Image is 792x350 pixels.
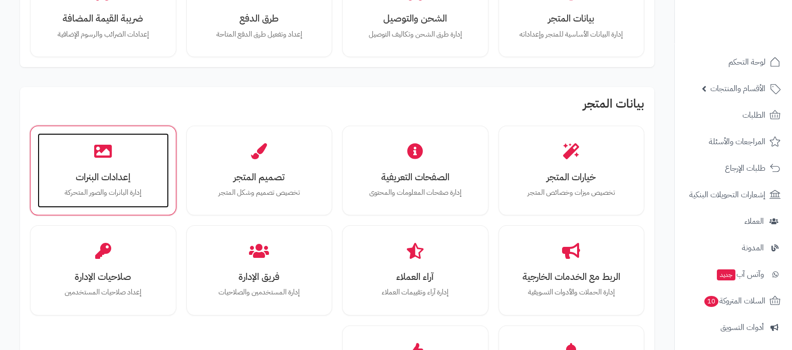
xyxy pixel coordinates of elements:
[48,29,159,40] p: إعدادات الضرائب والرسوم الإضافية
[681,315,786,339] a: أدوات التسويق
[506,133,637,208] a: خيارات المتجرتخصيص ميزات وخصائص المتجر
[516,29,627,40] p: إدارة البيانات الأساسية للمتجر وإعداداته
[204,271,315,282] h3: فريق الإدارة
[38,233,169,308] a: صلاحيات الإدارةإعداد صلاحيات المستخدمين
[204,187,315,198] p: تخصيص تصميم وشكل المتجر
[48,13,159,24] h3: ضريبة القيمة المضافة
[204,29,315,40] p: إعداد وتفعيل طرق الدفع المتاحة
[516,13,627,24] h3: بيانات المتجر
[710,82,765,96] span: الأقسام والمنتجات
[717,269,735,280] span: جديد
[704,296,718,307] span: 10
[38,133,169,208] a: إعدادات البنراتإدارة البانرات والصور المتحركة
[360,13,471,24] h3: الشحن والتوصيل
[681,209,786,233] a: العملاء
[516,271,627,282] h3: الربط مع الخدمات الخارجية
[681,236,786,260] a: المدونة
[703,294,765,308] span: السلات المتروكة
[742,241,764,255] span: المدونة
[516,187,627,198] p: تخصيص ميزات وخصائص المتجر
[681,130,786,154] a: المراجعات والأسئلة
[204,13,315,24] h3: طرق الدفع
[681,262,786,286] a: وآتس آبجديد
[204,287,315,298] p: إدارة المستخدمين والصلاحيات
[744,214,764,228] span: العملاء
[681,289,786,313] a: السلات المتروكة10
[681,103,786,127] a: الطلبات
[360,172,471,182] h3: الصفحات التعريفية
[689,188,765,202] span: إشعارات التحويلات البنكية
[48,287,159,298] p: إعداد صلاحيات المستخدمين
[728,55,765,69] span: لوحة التحكم
[360,271,471,282] h3: آراء العملاء
[516,172,627,182] h3: خيارات المتجر
[681,50,786,74] a: لوحة التحكم
[709,135,765,149] span: المراجعات والأسئلة
[194,233,325,308] a: فريق الإدارةإدارة المستخدمين والصلاحيات
[360,187,471,198] p: إدارة صفحات المعلومات والمحتوى
[681,183,786,207] a: إشعارات التحويلات البنكية
[204,172,315,182] h3: تصميم المتجر
[506,233,637,308] a: الربط مع الخدمات الخارجيةإدارة الحملات والأدوات التسويقية
[48,271,159,282] h3: صلاحيات الإدارة
[360,287,471,298] p: إدارة آراء وتقييمات العملاء
[716,267,764,281] span: وآتس آب
[194,133,325,208] a: تصميم المتجرتخصيص تصميم وشكل المتجر
[681,156,786,180] a: طلبات الإرجاع
[742,108,765,122] span: الطلبات
[725,161,765,175] span: طلبات الإرجاع
[350,233,481,308] a: آراء العملاءإدارة آراء وتقييمات العملاء
[48,187,159,198] p: إدارة البانرات والصور المتحركة
[350,133,481,208] a: الصفحات التعريفيةإدارة صفحات المعلومات والمحتوى
[360,29,471,40] p: إدارة طرق الشحن وتكاليف التوصيل
[516,287,627,298] p: إدارة الحملات والأدوات التسويقية
[30,97,644,115] h2: بيانات المتجر
[48,172,159,182] h3: إعدادات البنرات
[720,320,764,334] span: أدوات التسويق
